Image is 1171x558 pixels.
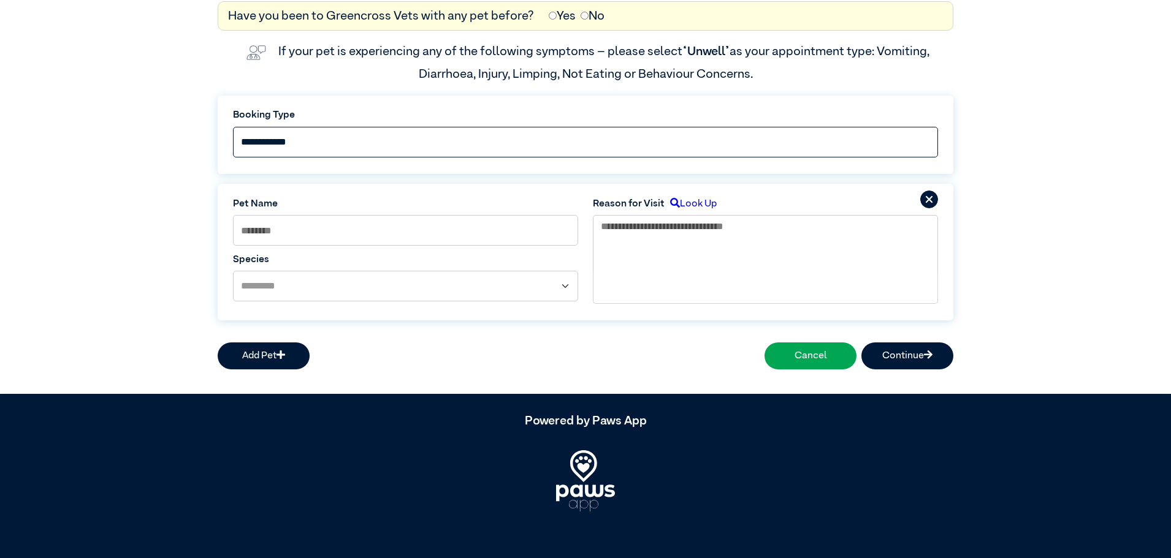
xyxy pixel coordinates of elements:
button: Continue [861,342,953,369]
button: Add Pet [218,342,310,369]
label: Look Up [665,197,717,211]
input: Yes [549,12,557,20]
h5: Powered by Paws App [218,413,953,428]
span: “Unwell” [682,45,730,58]
button: Cancel [765,342,856,369]
img: PawsApp [556,450,615,511]
input: No [581,12,589,20]
label: Pet Name [233,197,578,211]
label: Booking Type [233,108,938,123]
img: vet [242,40,271,65]
label: Have you been to Greencross Vets with any pet before? [228,7,534,25]
label: If your pet is experiencing any of the following symptoms – please select as your appointment typ... [278,45,932,80]
label: Species [233,252,578,267]
label: Yes [549,7,576,25]
label: No [581,7,605,25]
label: Reason for Visit [593,197,665,211]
